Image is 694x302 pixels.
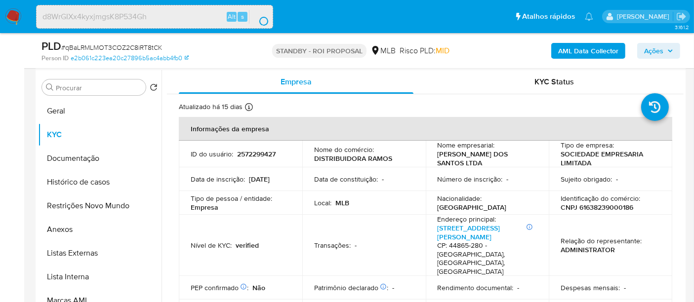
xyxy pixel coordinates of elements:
p: - [518,283,520,292]
button: Listas Externas [38,241,162,265]
span: MID [436,45,449,56]
p: STANDBY - ROI PROPOSAL [272,44,367,58]
p: [PERSON_NAME] DOS SANTOS LTDA [438,150,533,167]
p: - [624,283,626,292]
p: MLB [335,198,349,207]
p: PEP confirmado : [191,283,248,292]
a: Notificações [585,12,593,21]
span: Ações [644,43,663,59]
p: [GEOGRAPHIC_DATA] [438,203,507,212]
p: Data de inscrição : [191,175,245,184]
button: AML Data Collector [551,43,625,59]
p: Transações : [314,241,351,250]
button: KYC [38,123,162,147]
span: Atalhos rápidos [522,11,575,22]
p: Despesas mensais : [561,283,620,292]
p: DISTRIBUIDORA RAMOS [314,154,392,163]
b: AML Data Collector [558,43,618,59]
b: Person ID [41,54,69,63]
p: Identificação do comércio : [561,194,640,203]
p: Nome do comércio : [314,145,374,154]
p: Nacionalidade : [438,194,482,203]
p: Empresa [191,203,218,212]
span: s [241,12,244,21]
p: erico.trevizan@mercadopago.com.br [617,12,673,21]
button: Documentação [38,147,162,170]
th: Informações da empresa [179,117,672,141]
p: 2572299427 [237,150,276,158]
span: Risco PLD: [400,45,449,56]
p: - [392,283,394,292]
p: ID do usuário : [191,150,233,158]
button: Anexos [38,218,162,241]
div: MLB [370,45,396,56]
input: Procurar [56,83,142,92]
p: Número de inscrição : [438,175,503,184]
p: Rendimento documental : [438,283,514,292]
span: Empresa [281,76,312,87]
p: Não [252,283,265,292]
p: [DATE] [249,175,270,184]
p: Tipo de empresa : [561,141,614,150]
a: e2b061c223ea20c27896b5ac4abb4fb0 [71,54,189,63]
a: Sair [676,11,687,22]
p: Data de constituição : [314,175,378,184]
span: 3.161.2 [675,23,689,31]
p: - [355,241,357,250]
button: Restrições Novo Mundo [38,194,162,218]
button: Retornar ao pedido padrão [150,83,158,94]
p: Nome empresarial : [438,141,495,150]
p: Local : [314,198,331,207]
p: Atualizado há 15 dias [179,102,243,112]
p: - [507,175,509,184]
p: - [616,175,618,184]
b: PLD [41,38,61,54]
p: SOCIEDADE EMPRESARIA LIMITADA [561,150,656,167]
p: - [382,175,384,184]
span: Alt [228,12,236,21]
h4: CP: 44865-280 - [GEOGRAPHIC_DATA], [GEOGRAPHIC_DATA], [GEOGRAPHIC_DATA] [438,241,533,276]
button: Lista Interna [38,265,162,289]
p: CNPJ 61638239000186 [561,203,633,212]
button: Histórico de casos [38,170,162,194]
p: Nível de KYC : [191,241,232,250]
a: [STREET_ADDRESS][PERSON_NAME] [438,223,500,242]
p: Tipo de pessoa / entidade : [191,194,272,203]
button: Geral [38,99,162,123]
p: ADMINISTRATOR [561,245,615,254]
p: Relação do representante : [561,236,642,245]
span: KYC Status [535,76,574,87]
button: search-icon [249,10,269,24]
button: Ações [637,43,680,59]
p: verified [236,241,259,250]
p: Patrimônio declarado : [314,283,388,292]
span: # qBaLRMLMOT3COZ2C8iRT8tCK [61,42,162,52]
p: Sujeito obrigado : [561,175,612,184]
input: Pesquise usuários ou casos... [37,10,273,23]
p: Endereço principal : [438,215,496,224]
button: Procurar [46,83,54,91]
